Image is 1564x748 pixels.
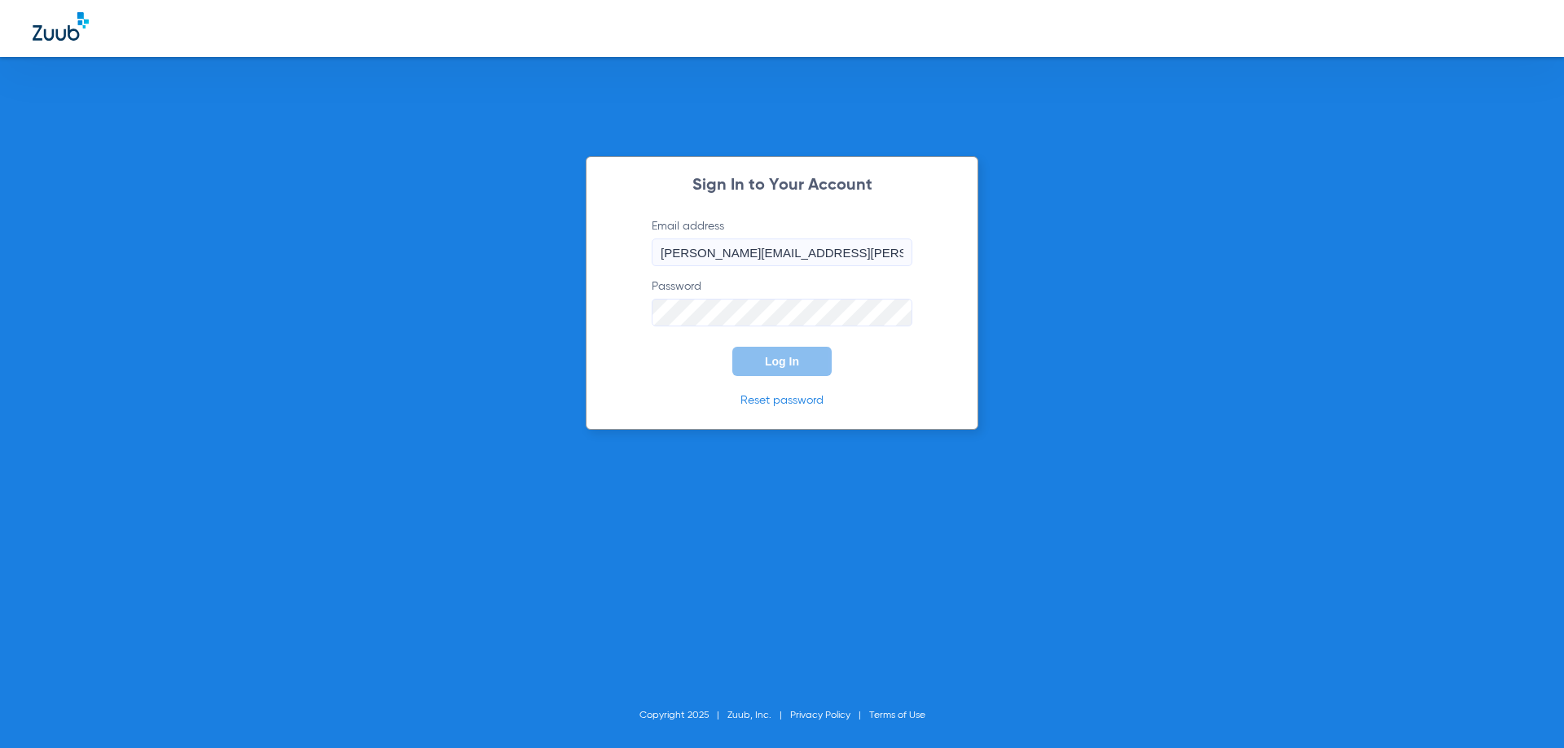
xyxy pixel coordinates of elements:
[33,12,89,41] img: Zuub Logo
[639,707,727,724] li: Copyright 2025
[652,299,912,326] input: Password
[652,218,912,266] label: Email address
[652,278,912,326] label: Password
[869,711,925,720] a: Terms of Use
[727,707,790,724] li: Zuub, Inc.
[790,711,850,720] a: Privacy Policy
[652,238,912,266] input: Email address
[740,395,824,406] a: Reset password
[627,177,937,194] h2: Sign In to Your Account
[732,347,832,376] button: Log In
[765,355,799,368] span: Log In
